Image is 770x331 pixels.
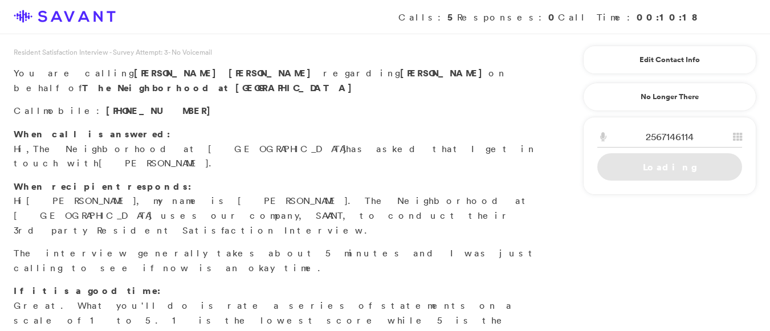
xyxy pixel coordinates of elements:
a: Loading [597,153,742,181]
strong: 0 [548,11,558,23]
strong: The Neighborhood at [GEOGRAPHIC_DATA] [82,81,358,94]
span: [PERSON_NAME] [134,67,222,79]
strong: 5 [447,11,457,23]
p: The interview generally takes about 5 minutes and I was just calling to see if now is an okay time. [14,246,540,275]
span: The Neighborhood at [GEOGRAPHIC_DATA] [33,143,346,154]
span: [PHONE_NUMBER] [106,104,217,117]
a: Edit Contact Info [597,51,742,69]
p: You are calling regarding on behalf of [14,66,540,95]
span: [PERSON_NAME] [26,195,136,206]
strong: When recipient responds: [14,180,192,193]
p: Call : [14,104,540,118]
p: Hi, has asked that I get in touch with . [14,127,540,171]
span: Resident Satisfaction Interview - Survey Attempt: 3 - No Voicemail [14,47,212,57]
strong: 00:10:18 [637,11,699,23]
a: No Longer There [583,83,756,111]
span: [PERSON_NAME] [229,67,317,79]
strong: [PERSON_NAME] [400,67,488,79]
span: [PERSON_NAME] [99,157,209,169]
span: mobile [43,105,96,116]
strong: If it is a good time: [14,284,161,297]
strong: When call is answered: [14,128,170,140]
p: Hi , my name is [PERSON_NAME]. The Neighborhood at [GEOGRAPHIC_DATA] uses our company, SAVANT, to... [14,179,540,238]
